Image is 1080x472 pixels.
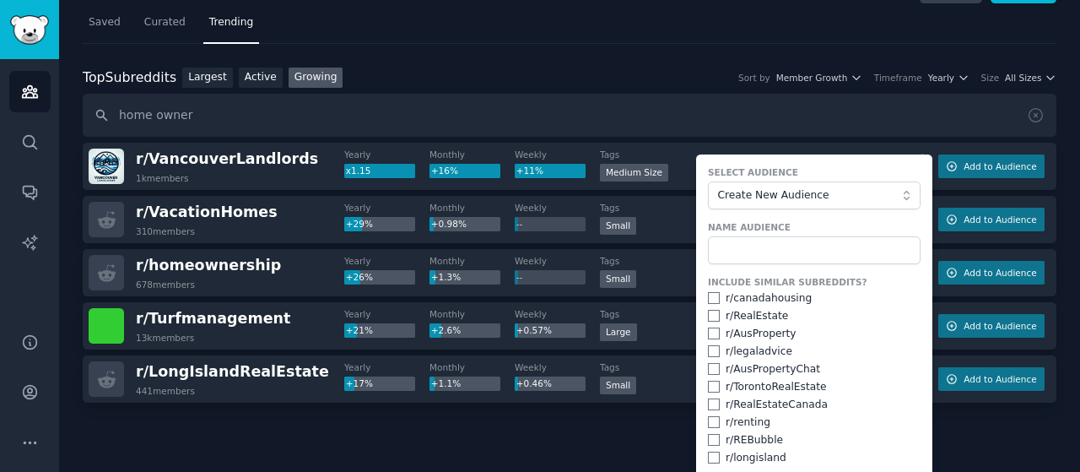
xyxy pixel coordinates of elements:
span: +29% [346,219,373,229]
dt: Yearly [344,149,429,160]
div: Timeframe [874,72,922,84]
img: GummySearch logo [10,15,49,45]
dt: Weekly [515,149,600,160]
dt: Yearly [344,202,429,214]
div: 441 members [136,385,195,397]
div: Medium Size [600,164,668,182]
span: +16% [431,165,458,176]
div: r/ RealEstate [726,309,788,324]
span: Curated [144,15,186,30]
span: +0.98% [431,219,467,229]
button: Add to Audience [938,155,1045,178]
span: Saved [89,15,121,30]
div: Small [600,217,636,235]
span: Add to Audience [964,214,1036,225]
div: 13k members [136,332,194,344]
dt: Tags [600,202,856,214]
div: r/ AusPropertyChat [726,362,820,377]
span: Member Growth [776,72,848,84]
div: r/ renting [726,415,770,431]
div: r/ longisland [726,451,786,466]
span: +1.1% [431,378,461,388]
img: Turfmanagement [89,308,124,344]
dt: Tags [600,149,856,160]
div: r/ canadahousing [726,291,812,307]
span: Add to Audience [964,160,1036,172]
dt: Yearly [344,308,429,320]
div: 678 members [136,279,195,290]
span: Add to Audience [964,373,1036,385]
dt: Weekly [515,361,600,373]
a: Growing [289,68,343,89]
img: VancouverLandlords [89,149,124,184]
dt: Monthly [429,361,515,373]
div: 1k members [136,172,189,184]
button: Add to Audience [938,208,1045,231]
dt: Yearly [344,361,429,373]
div: Top Subreddits [83,68,176,89]
div: Small [600,270,636,288]
div: Size [981,72,1000,84]
span: Add to Audience [964,267,1036,279]
button: Create New Audience [708,182,921,210]
button: Add to Audience [938,314,1045,338]
div: r/ legaladvice [726,345,792,360]
dt: Yearly [344,255,429,267]
span: r/ homeownership [136,257,281,274]
span: +11% [516,165,543,176]
button: All Sizes [1005,72,1056,84]
dt: Monthly [429,202,515,214]
button: Yearly [928,72,969,84]
span: +0.46% [516,378,552,388]
div: 310 members [136,225,195,237]
dt: Weekly [515,308,600,320]
span: r/ Turfmanagement [136,310,290,327]
a: Curated [138,9,192,44]
dt: Tags [600,255,856,267]
label: Name Audience [708,221,921,233]
input: Search name, description, topic [83,94,1056,137]
button: Add to Audience [938,367,1045,391]
div: Sort by [738,72,770,84]
span: +1.3% [431,272,461,282]
span: +26% [346,272,373,282]
span: All Sizes [1005,72,1041,84]
span: x1.15 [346,165,371,176]
span: +17% [346,378,373,388]
button: Member Growth [776,72,862,84]
span: Add to Audience [964,320,1036,332]
span: +21% [346,325,373,335]
span: r/ VancouverLandlords [136,150,318,167]
dt: Monthly [429,308,515,320]
dt: Monthly [429,149,515,160]
a: Trending [203,9,259,44]
div: r/ RealEstateCanada [726,398,828,413]
div: r/ REBubble [726,433,783,448]
span: Yearly [928,72,954,84]
dt: Weekly [515,202,600,214]
span: r/ VacationHomes [136,203,278,220]
span: +0.57% [516,325,552,335]
dt: Weekly [515,255,600,267]
a: Active [239,68,283,89]
dt: Monthly [429,255,515,267]
div: Small [600,377,636,394]
a: Saved [83,9,127,44]
span: r/ LongIslandRealEstate [136,363,329,380]
a: Largest [182,68,233,89]
label: Select Audience [708,166,921,178]
div: Large [600,323,637,341]
div: r/ TorontoRealEstate [726,380,827,395]
button: Add to Audience [938,261,1045,285]
div: r/ AusProperty [726,327,796,342]
label: Include Similar Subreddits? [708,276,921,288]
span: +2.6% [431,325,461,335]
span: Create New Audience [718,188,903,203]
span: Trending [209,15,253,30]
dt: Tags [600,361,856,373]
dt: Tags [600,308,856,320]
